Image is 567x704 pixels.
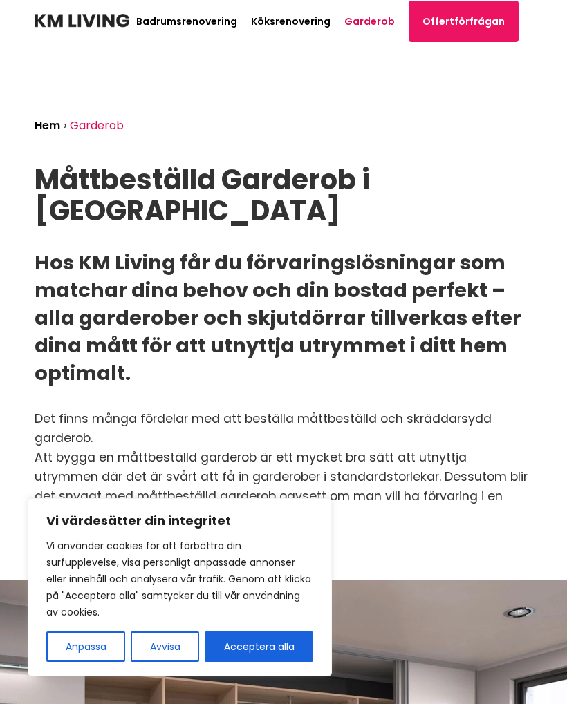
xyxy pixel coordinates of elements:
[64,120,70,131] li: ›
[131,631,199,662] button: Avvisa
[35,117,60,133] a: Hem
[35,249,532,387] h2: Hos KM Living får du förvaringslösningar som matchar dina behov och din bostad perfekt – alla gar...
[251,15,331,28] a: Köksrenovering
[409,1,519,42] a: Offertförfrågan
[35,164,532,227] h1: Måttbeställd Garderob i [GEOGRAPHIC_DATA]
[205,631,313,662] button: Acceptera alla
[46,537,313,620] p: Vi använder cookies för att förbättra din surfupplevelse, visa personligt anpassade annonser elle...
[46,631,125,662] button: Anpassa
[35,14,129,28] img: KM Living
[344,15,395,28] a: Garderob
[35,409,532,525] p: Det finns många fördelar med att beställa måttbeställd och skräddarsydd garderob. Att bygga en må...
[70,120,127,131] li: Garderob
[46,513,313,529] p: Vi värdesätter din integritet
[136,15,237,28] a: Badrumsrenovering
